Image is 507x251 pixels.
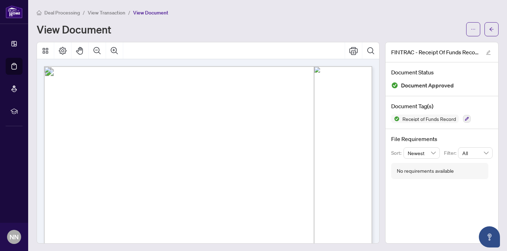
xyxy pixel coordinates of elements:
[391,135,493,143] h4: File Requirements
[401,81,454,90] span: Document Approved
[444,149,458,157] p: Filter:
[391,68,493,76] h4: Document Status
[489,27,494,32] span: arrow-left
[10,232,19,242] span: NN
[397,167,454,175] div: No requirements available
[83,8,85,17] li: /
[44,10,80,16] span: Deal Processing
[6,5,23,18] img: logo
[400,116,459,121] span: Receipt of Funds Record
[471,27,476,32] span: ellipsis
[88,10,125,16] span: View Transaction
[128,8,130,17] li: /
[462,148,488,158] span: All
[391,102,493,110] h4: Document Tag(s)
[486,50,491,55] span: edit
[408,148,436,158] span: Newest
[37,24,111,35] h1: View Document
[391,149,403,157] p: Sort:
[391,48,479,56] span: FINTRAC - Receipt Of Funds Record.pdf
[391,82,398,89] img: Document Status
[479,226,500,247] button: Open asap
[133,10,168,16] span: View Document
[37,10,42,15] span: home
[391,115,400,123] img: Status Icon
